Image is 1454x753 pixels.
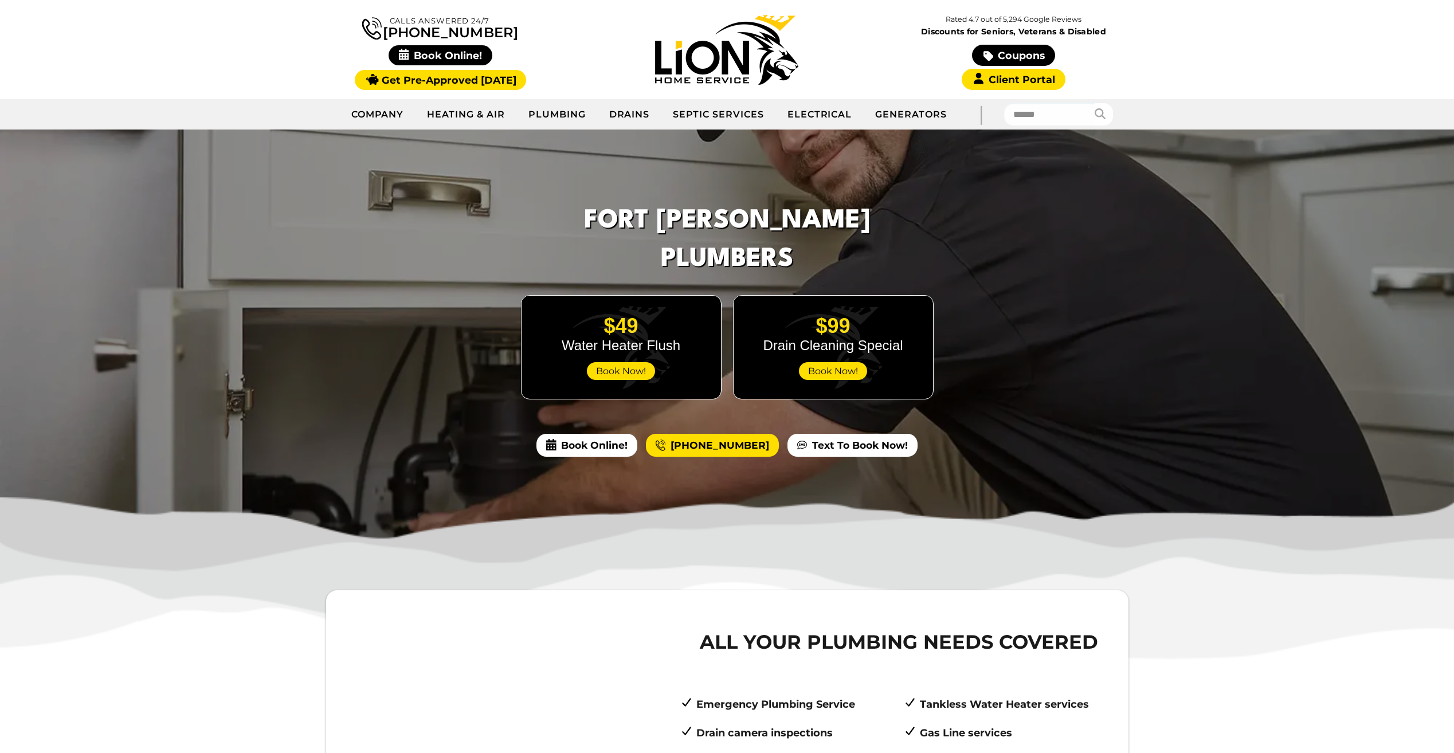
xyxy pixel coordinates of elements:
span: Book Now! [799,362,867,380]
p: Emergency Plumbing Service [696,695,893,713]
span: Book Online! [389,45,492,65]
a: Plumbing [517,100,598,129]
a: Drains [598,100,662,129]
a: Coupons [972,45,1055,66]
span: Discounts for Seniors, Veterans & Disabled [873,28,1155,36]
a: [PHONE_NUMBER] [646,434,779,457]
span: Book Online! [536,434,637,457]
img: Lion Home Service [655,15,798,85]
a: Get Pre-Approved [DATE] [355,70,526,90]
a: Client Portal [962,69,1065,90]
p: Drain camera inspections [696,724,893,742]
p: Rated 4.7 out of 5,294 Google Reviews [870,13,1157,26]
a: Septic Services [661,100,775,129]
a: Generators [864,100,958,129]
a: Electrical [776,100,864,129]
h1: Fort [PERSON_NAME] Plumbers [519,202,936,279]
span: All Your Plumbing Needs Covered [680,627,1118,656]
a: Text To Book Now! [787,434,918,457]
span: Book Now! [587,362,655,380]
a: [PHONE_NUMBER] [362,15,518,40]
p: Tankless Water Heater services [920,695,1117,713]
a: Company [340,100,416,129]
div: | [958,99,1004,130]
p: Gas Line services [920,724,1117,742]
a: Heating & Air [416,100,516,129]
